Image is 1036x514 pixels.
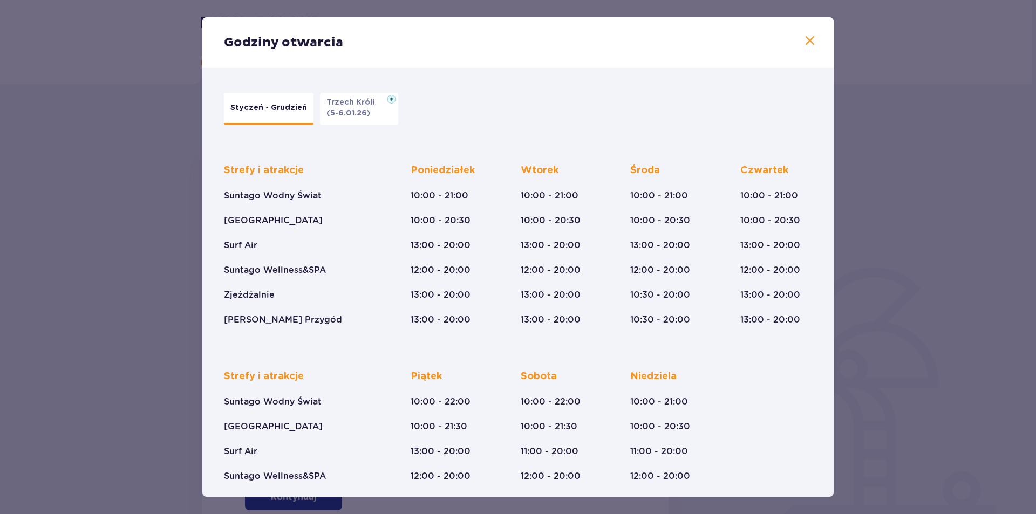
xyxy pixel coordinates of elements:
[521,215,581,227] p: 10:00 - 20:30
[740,215,800,227] p: 10:00 - 20:30
[224,289,275,301] p: Zjeżdżalnie
[320,93,398,125] button: Trzech Króli(5-6.01.26)
[326,97,381,108] p: Trzech Króli
[740,264,800,276] p: 12:00 - 20:00
[630,470,690,482] p: 12:00 - 20:00
[224,164,304,177] p: Strefy i atrakcje
[411,370,442,383] p: Piątek
[630,164,660,177] p: Środa
[630,215,690,227] p: 10:00 - 20:30
[224,215,323,227] p: [GEOGRAPHIC_DATA]
[521,470,581,482] p: 12:00 - 20:00
[740,239,800,251] p: 13:00 - 20:00
[740,314,800,326] p: 13:00 - 20:00
[230,102,307,113] p: Styczeń - Grudzień
[521,421,577,433] p: 10:00 - 21:30
[411,215,471,227] p: 10:00 - 20:30
[326,108,370,119] p: (5-6.01.26)
[411,289,471,301] p: 13:00 - 20:00
[224,190,322,202] p: Suntago Wodny Świat
[411,239,471,251] p: 13:00 - 20:00
[630,421,690,433] p: 10:00 - 20:30
[411,495,467,507] p: 13:00 - 21:00
[521,370,557,383] p: Sobota
[630,495,691,507] p: 10:00 - 20:00
[521,314,581,326] p: 13:00 - 20:00
[224,370,304,383] p: Strefy i atrakcje
[630,446,688,457] p: 11:00 - 20:00
[411,264,471,276] p: 12:00 - 20:00
[224,446,257,457] p: Surf Air
[411,314,471,326] p: 13:00 - 20:00
[224,396,322,408] p: Suntago Wodny Świat
[411,470,471,482] p: 12:00 - 20:00
[411,164,475,177] p: Poniedziałek
[630,370,677,383] p: Niedziela
[411,446,471,457] p: 13:00 - 20:00
[411,396,471,408] p: 10:00 - 22:00
[521,495,578,507] p: 10:00 - 21:00
[521,239,581,251] p: 13:00 - 20:00
[224,264,326,276] p: Suntago Wellness&SPA
[224,314,342,326] p: [PERSON_NAME] Przygód
[224,35,343,51] p: Godziny otwarcia
[521,190,578,202] p: 10:00 - 21:00
[630,314,690,326] p: 10:30 - 20:00
[521,446,578,457] p: 11:00 - 20:00
[411,421,467,433] p: 10:00 - 21:30
[521,289,581,301] p: 13:00 - 20:00
[224,495,275,507] p: Zjeżdżalnie
[740,289,800,301] p: 13:00 - 20:00
[521,264,581,276] p: 12:00 - 20:00
[411,190,468,202] p: 10:00 - 21:00
[630,239,690,251] p: 13:00 - 20:00
[630,289,690,301] p: 10:30 - 20:00
[630,190,688,202] p: 10:00 - 21:00
[521,396,581,408] p: 10:00 - 22:00
[224,421,323,433] p: [GEOGRAPHIC_DATA]
[224,239,257,251] p: Surf Air
[224,93,313,125] button: Styczeń - Grudzień
[630,396,688,408] p: 10:00 - 21:00
[740,190,798,202] p: 10:00 - 21:00
[630,264,690,276] p: 12:00 - 20:00
[521,164,558,177] p: Wtorek
[740,164,788,177] p: Czwartek
[224,470,326,482] p: Suntago Wellness&SPA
